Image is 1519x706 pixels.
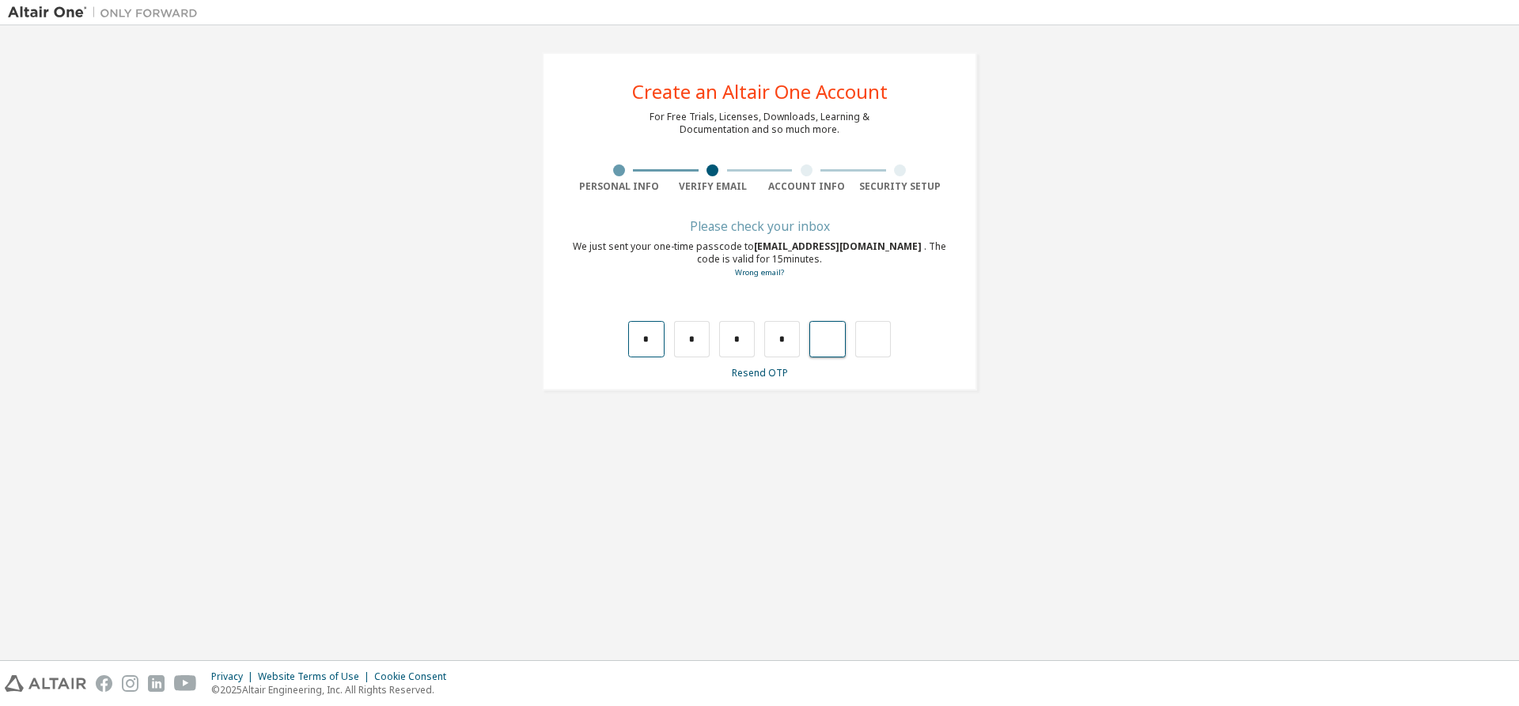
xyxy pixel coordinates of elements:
[632,82,888,101] div: Create an Altair One Account
[572,221,947,231] div: Please check your inbox
[650,111,869,136] div: For Free Trials, Licenses, Downloads, Learning & Documentation and so much more.
[122,675,138,692] img: instagram.svg
[96,675,112,692] img: facebook.svg
[666,180,760,193] div: Verify Email
[5,675,86,692] img: altair_logo.svg
[732,366,788,379] a: Resend OTP
[754,240,924,253] span: [EMAIL_ADDRESS][DOMAIN_NAME]
[735,267,784,277] a: Go back to the registration form
[374,670,456,683] div: Cookie Consent
[572,240,947,279] div: We just sent your one-time passcode to . The code is valid for 15 minutes.
[759,180,854,193] div: Account Info
[174,675,197,692] img: youtube.svg
[258,670,374,683] div: Website Terms of Use
[148,675,165,692] img: linkedin.svg
[854,180,948,193] div: Security Setup
[211,670,258,683] div: Privacy
[8,5,206,21] img: Altair One
[211,683,456,697] p: © 2025 Altair Engineering, Inc. All Rights Reserved.
[572,180,666,193] div: Personal Info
